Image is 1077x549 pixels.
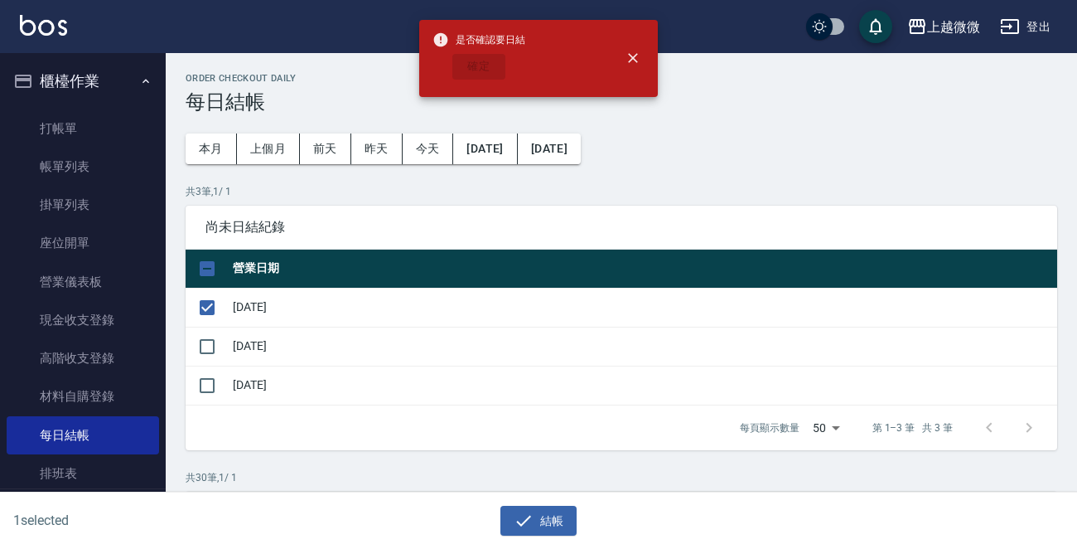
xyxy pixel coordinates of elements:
[432,32,525,48] span: 是否確認要日結
[229,366,1057,405] td: [DATE]
[20,15,67,36] img: Logo
[740,420,799,435] p: 每頁顯示數量
[518,134,581,164] button: [DATE]
[7,60,159,103] button: 櫃檯作業
[993,12,1057,42] button: 登出
[7,224,159,262] a: 座位開單
[7,186,159,224] a: 掛單列表
[229,250,1057,289] th: 營業日期
[186,90,1057,114] h3: 每日結帳
[7,454,159,493] a: 排班表
[13,510,266,531] h6: 1 selected
[901,10,987,44] button: 上越微微
[927,17,980,37] div: 上越微微
[872,420,953,435] p: 第 1–3 筆 共 3 筆
[7,339,159,377] a: 高階收支登錄
[7,416,159,454] a: 每日結帳
[186,184,1057,199] p: 共 3 筆, 1 / 1
[300,134,351,164] button: 前天
[806,406,846,450] div: 50
[7,148,159,186] a: 帳單列表
[186,73,1057,84] h2: Order checkout daily
[615,40,651,76] button: close
[186,470,1057,485] p: 共 30 筆, 1 / 1
[237,134,300,164] button: 上個月
[403,134,454,164] button: 今天
[859,10,892,43] button: save
[7,263,159,301] a: 營業儀表板
[7,377,159,415] a: 材料自購登錄
[186,134,237,164] button: 本月
[229,327,1057,366] td: [DATE]
[351,134,403,164] button: 昨天
[7,109,159,148] a: 打帳單
[205,219,1037,236] span: 尚未日結紀錄
[7,301,159,339] a: 現金收支登錄
[500,506,577,537] button: 結帳
[453,134,517,164] button: [DATE]
[229,288,1057,327] td: [DATE]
